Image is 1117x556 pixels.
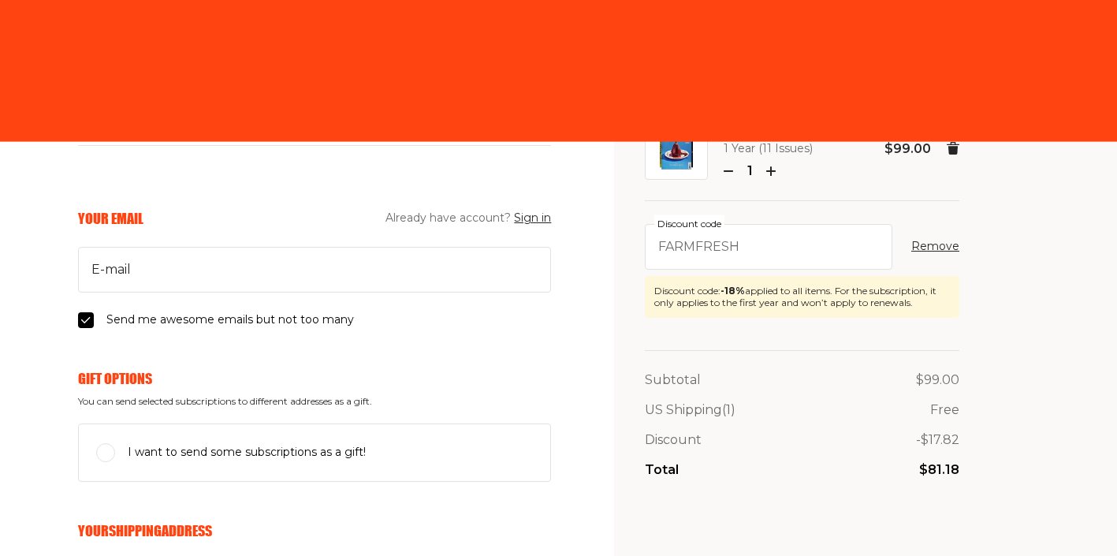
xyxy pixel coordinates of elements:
[78,247,551,293] input: E-mail
[919,460,959,480] p: $81.18
[78,522,551,539] h6: Your Shipping Address
[660,127,693,170] img: Annual Subscription Image
[911,237,959,256] button: Remove
[645,370,701,390] p: Subtotal
[645,400,735,420] p: US Shipping (1)
[385,209,551,228] span: Already have account?
[645,224,892,270] input: Discount code
[514,209,551,228] button: Sign in
[78,210,143,227] h6: Your Email
[724,140,854,159] p: 1 Year (11 Issues)
[96,443,115,462] input: I want to send some subscriptions as a gift!
[654,285,950,308] div: Discount code: applied to all items. For the subscription, it only applies to the first year and ...
[916,430,959,450] p: - $17.82
[78,396,551,407] span: You can send selected subscriptions to different addresses as a gift.
[106,311,354,330] span: Send me awesome emails but not too many
[645,460,679,480] p: Total
[739,161,760,181] p: 1
[930,400,959,420] p: Free
[720,285,745,297] span: - 18 %
[884,139,931,159] p: $99.00
[645,430,702,450] p: Discount
[916,370,959,390] p: $99.00
[78,370,551,387] h6: Gift Options
[654,215,724,233] label: Discount code
[78,312,94,328] input: Send me awesome emails but not too many
[128,443,366,462] span: I want to send some subscriptions as a gift!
